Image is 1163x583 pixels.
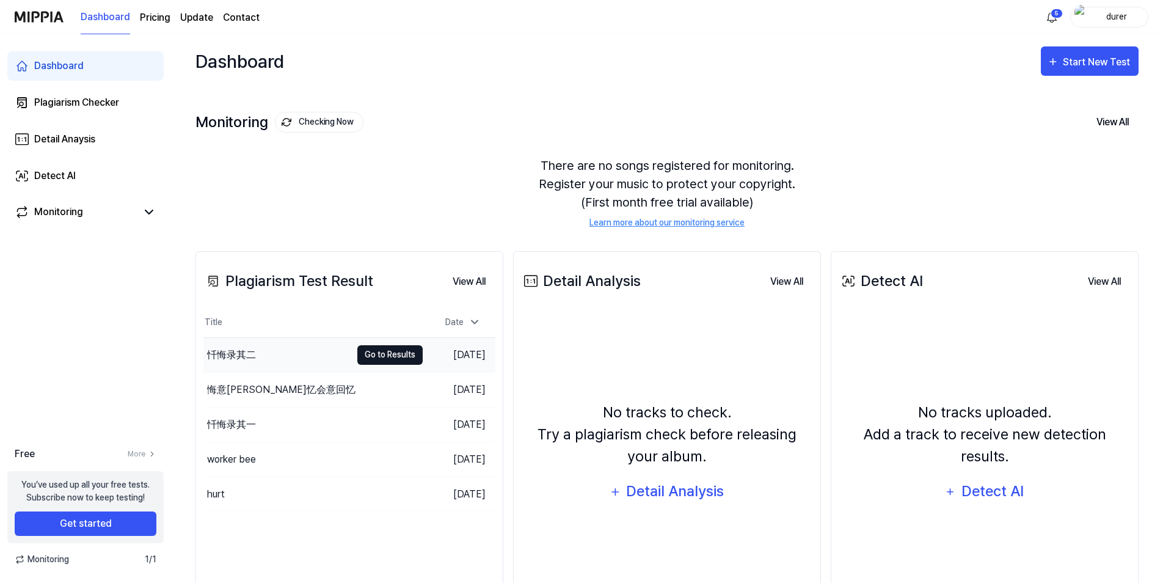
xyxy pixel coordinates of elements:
div: Detect AI [34,169,76,183]
div: Detail Anaysis [34,132,95,147]
div: 5 [1051,9,1063,18]
div: durer [1093,10,1140,23]
a: Learn more about our monitoring service [589,216,745,229]
button: Start New Test [1041,46,1139,76]
div: 悔意[PERSON_NAME]忆会意回忆 [207,383,355,397]
span: 1 / 1 [145,553,156,566]
th: Title [203,308,423,337]
a: More [128,449,156,460]
div: Date [440,312,486,332]
div: Dashboard [195,46,284,76]
div: hurt [207,487,225,502]
div: Plagiarism Test Result [203,270,373,292]
div: Detect AI [839,270,923,292]
a: Detail Anaysis [7,125,164,154]
button: View All [760,269,813,294]
button: View All [1087,109,1139,135]
button: View All [1078,269,1131,294]
div: Plagiarism Checker [34,95,119,110]
div: There are no songs registered for monitoring. Register your music to protect your copyright. (Fir... [195,142,1139,244]
td: [DATE] [423,477,496,512]
button: Checking Now [275,112,363,133]
a: Plagiarism Checker [7,88,164,117]
td: [DATE] [423,407,496,442]
div: Detect AI [960,480,1025,503]
td: [DATE] [423,337,496,372]
button: 알림5 [1042,7,1062,27]
div: Monitoring [34,205,83,219]
span: Monitoring [15,553,69,566]
button: Detail Analysis [602,477,732,507]
div: Monitoring [195,112,363,133]
a: Detect AI [7,161,164,191]
a: Dashboard [81,1,130,34]
img: 알림 [1045,10,1059,24]
div: Detail Analysis [521,270,641,292]
img: monitoring Icon [282,117,291,127]
div: Detail Analysis [625,480,725,503]
div: 忏悔录其一 [207,417,256,432]
div: Start New Test [1063,54,1132,70]
div: worker bee [207,452,256,467]
div: No tracks uploaded. Add a track to receive new detection results. [839,402,1131,468]
button: Get started [15,512,156,536]
td: [DATE] [423,442,496,477]
a: Update [180,10,213,25]
span: Free [15,447,35,461]
a: Pricing [140,10,170,25]
a: Contact [223,10,260,25]
div: 忏悔录其二 [207,348,256,362]
button: View All [443,269,495,294]
div: You’ve used up all your free tests. Subscribe now to keep testing! [21,479,150,504]
button: Go to Results [357,345,423,365]
a: Monitoring [15,205,137,219]
button: Detect AI [937,477,1032,507]
div: Dashboard [34,59,84,73]
img: profile [1074,5,1089,29]
div: No tracks to check. Try a plagiarism check before releasing your album. [521,402,813,468]
td: [DATE] [423,372,496,407]
a: Dashboard [7,51,164,81]
button: profiledurer [1070,7,1148,28]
